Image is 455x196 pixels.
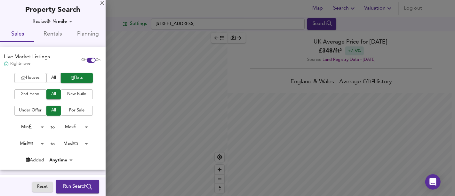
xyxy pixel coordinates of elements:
span: Under Offer [18,107,43,114]
div: to [51,141,55,147]
div: Anytime [47,157,75,163]
div: Open Intercom Messenger [425,174,441,190]
div: to [51,124,55,130]
button: 2nd Hand [14,89,46,99]
div: Live Market Listings [4,53,50,61]
button: Under Offer [14,106,46,116]
div: Rightmove [4,61,50,67]
span: Off [81,58,87,63]
span: Rentals [39,29,67,39]
div: Radius [33,18,51,25]
button: All [46,73,61,83]
div: Min [11,139,46,149]
button: All [46,106,61,116]
span: Flats [64,74,90,82]
img: Rightmove [4,61,9,67]
span: Planning [74,29,102,39]
button: Run Search [56,180,99,193]
span: New Build [64,91,90,98]
button: Houses [14,73,46,83]
span: Reset [36,183,50,191]
div: ¼ mile [51,18,75,25]
button: For Sale [61,106,93,116]
span: For Sale [64,107,90,114]
div: X [100,1,104,6]
div: Max [55,139,90,149]
span: All [50,74,58,82]
span: Houses [18,74,43,82]
span: Sales [4,29,31,39]
span: Run Search [63,183,92,191]
button: All [46,89,61,99]
span: On [96,58,100,63]
button: Reset [32,182,53,192]
div: Min [11,122,46,132]
span: 2nd Hand [18,91,43,98]
span: All [50,91,58,98]
button: New Build [61,89,93,99]
span: All [50,107,58,114]
div: Max [55,122,90,132]
button: Flats [61,73,93,83]
div: Added [26,157,44,163]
